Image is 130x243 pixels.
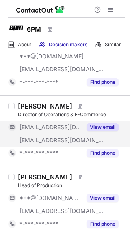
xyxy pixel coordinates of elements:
h1: 6PM [27,24,41,34]
div: Head of Production [18,182,125,189]
img: 3090b5f3fbc09668e66d9c9b168c66c2 [8,20,24,36]
div: [PERSON_NAME] [18,173,72,181]
button: Reveal Button [87,220,119,228]
span: Similar [105,41,121,48]
button: Reveal Button [87,78,119,86]
span: About [18,41,31,48]
button: Reveal Button [87,194,119,202]
img: ContactOut v5.3.10 [16,5,65,15]
span: [EMAIL_ADDRESS][DOMAIN_NAME] [19,124,82,131]
button: Reveal Button [87,149,119,157]
span: [EMAIL_ADDRESS][DOMAIN_NAME] [19,136,104,144]
span: [EMAIL_ADDRESS][DOMAIN_NAME] [19,66,104,73]
span: ***@[DOMAIN_NAME] [19,194,82,202]
button: Reveal Button [87,123,119,131]
div: [PERSON_NAME] [18,102,72,110]
span: ***@[DOMAIN_NAME] [19,53,84,60]
span: Decision makers [49,41,87,48]
div: Director of Operations & E-Commerce [18,111,125,118]
span: [EMAIL_ADDRESS][DOMAIN_NAME] [19,207,104,215]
